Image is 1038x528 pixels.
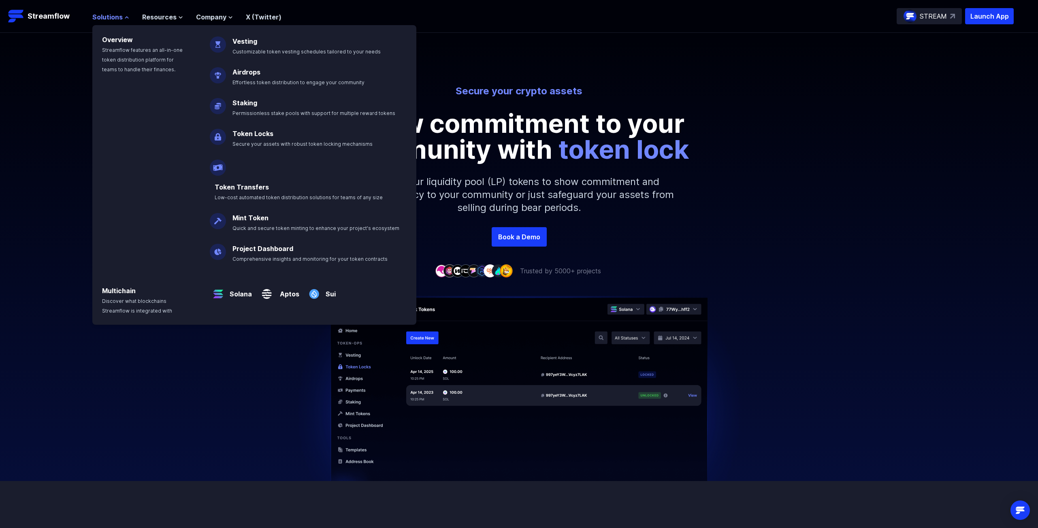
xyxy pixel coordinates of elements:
[8,8,84,24] a: Streamflow
[558,134,689,165] span: token lock
[443,264,456,277] img: company-2
[8,8,24,24] img: Streamflow Logo
[258,279,275,302] img: Aptos
[232,79,364,85] span: Effortless token distribution to engage your community
[232,49,381,55] span: Customizable token vesting schedules tailored to your needs
[210,92,226,114] img: Staking
[215,183,269,191] a: Token Transfers
[196,12,233,22] button: Company
[520,266,601,276] p: Trusted by 5000+ projects
[210,61,226,83] img: Airdrops
[28,11,70,22] p: Streamflow
[210,279,226,302] img: Solana
[435,264,448,277] img: company-1
[232,225,399,231] span: Quick and secure token minting to enhance your project's ecosystem
[102,287,136,295] a: Multichain
[500,264,513,277] img: company-9
[345,162,693,227] p: Lock your liquidity pool (LP) tokens to show commitment and transparency to your community or jus...
[92,12,129,22] button: Solutions
[232,141,373,147] span: Secure your assets with robust token locking mechanisms
[897,8,962,24] a: STREAM
[1010,500,1030,520] div: Open Intercom Messenger
[492,227,547,247] a: Book a Demo
[246,13,281,21] a: X (Twitter)
[102,298,172,314] span: Discover what blockchains Streamflow is integrated with
[210,122,226,145] img: Token Locks
[92,12,123,22] span: Solutions
[210,30,226,53] img: Vesting
[275,283,299,299] a: Aptos
[451,264,464,277] img: company-3
[102,47,183,72] span: Streamflow features an all-in-one token distribution platform for teams to handle their finances.
[492,264,505,277] img: company-8
[232,256,388,262] span: Comprehensive insights and monitoring for your token contracts
[904,10,917,23] img: streamflow-logo-circle.png
[484,264,497,277] img: company-7
[950,14,955,19] img: top-right-arrow.svg
[196,12,226,22] span: Company
[467,264,480,277] img: company-5
[232,245,293,253] a: Project Dashboard
[102,36,133,44] a: Overview
[142,12,183,22] button: Resources
[226,283,252,299] a: Solana
[322,283,336,299] a: Sui
[306,279,322,302] img: Sui
[965,8,1014,24] button: Launch App
[475,264,488,277] img: company-6
[210,207,226,229] img: Mint Token
[232,99,257,107] a: Staking
[210,237,226,260] img: Project Dashboard
[232,37,257,45] a: Vesting
[232,214,269,222] a: Mint Token
[142,12,177,22] span: Resources
[459,264,472,277] img: company-4
[920,11,947,21] p: STREAM
[210,153,226,176] img: Payroll
[288,296,750,501] img: Hero Image
[232,68,260,76] a: Airdrops
[295,85,744,98] p: Secure your crypto assets
[232,130,273,138] a: Token Locks
[337,111,701,162] p: Show commitment to your community with
[215,194,383,200] span: Low-cost automated token distribution solutions for teams of any size
[232,110,395,116] span: Permissionless stake pools with support for multiple reward tokens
